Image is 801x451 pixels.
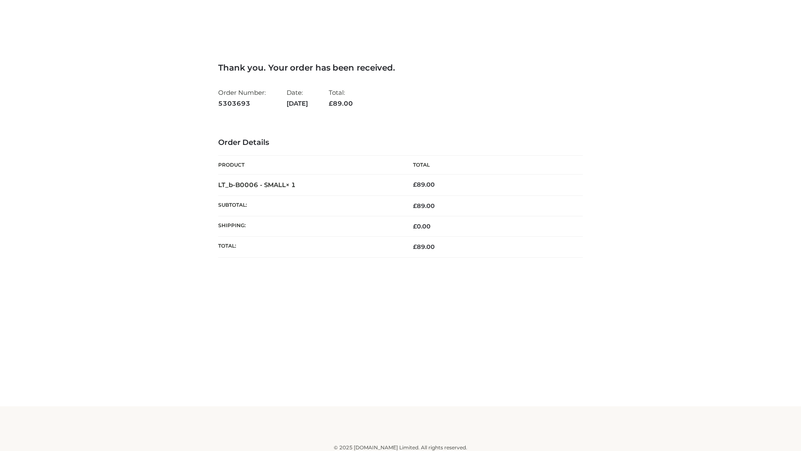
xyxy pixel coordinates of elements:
[218,216,400,237] th: Shipping:
[413,223,417,230] span: £
[329,85,353,111] li: Total:
[218,63,583,73] h3: Thank you. Your order has been received.
[218,195,400,216] th: Subtotal:
[413,181,417,188] span: £
[218,138,583,147] h3: Order Details
[287,85,308,111] li: Date:
[218,237,400,257] th: Total:
[287,98,308,109] strong: [DATE]
[329,99,333,107] span: £
[413,243,435,251] span: 89.00
[413,202,417,210] span: £
[413,243,417,251] span: £
[413,181,435,188] bdi: 89.00
[218,85,266,111] li: Order Number:
[286,181,296,189] strong: × 1
[329,99,353,107] span: 89.00
[413,223,431,230] bdi: 0.00
[218,98,266,109] strong: 5303693
[413,202,435,210] span: 89.00
[218,181,296,189] strong: LT_b-B0006 - SMALL
[400,156,583,175] th: Total
[218,156,400,175] th: Product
